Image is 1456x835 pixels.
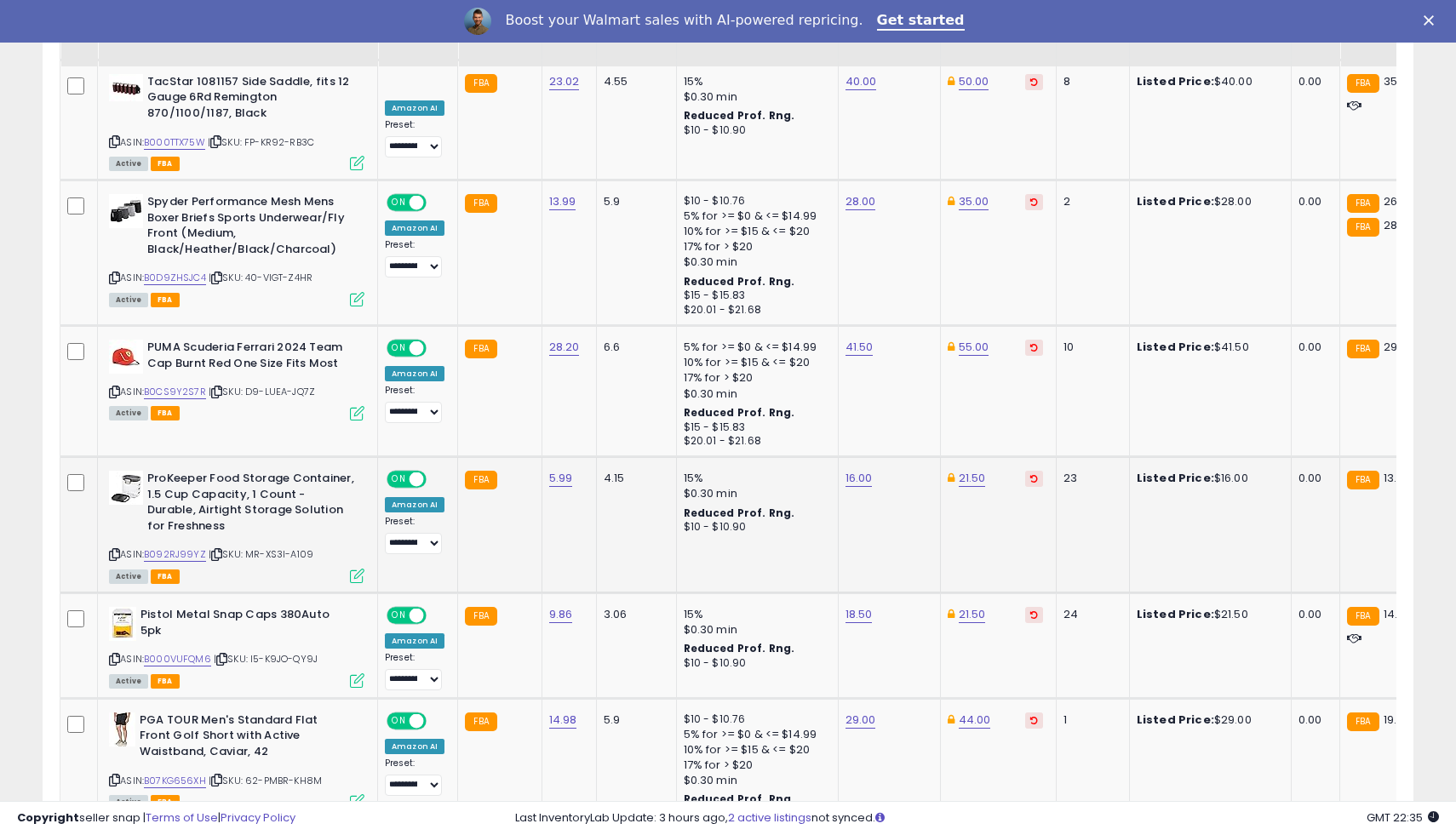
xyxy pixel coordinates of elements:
div: $10 - $10.76 [684,712,825,727]
div: Close [1424,15,1441,26]
span: FBA [151,569,180,584]
div: Preset: [385,239,444,277]
small: FBA [1347,218,1379,237]
small: FBA [1347,471,1379,489]
div: 17% for > $20 [684,758,825,773]
div: 4.55 [604,74,663,89]
small: FBA [465,712,496,731]
div: 15% [684,74,825,89]
img: 31eS4K9aFAS._SL40_.jpg [109,471,143,505]
span: 26.18 [1384,193,1411,209]
div: 3.06 [604,607,663,622]
a: 44.00 [959,712,991,729]
div: $40.00 [1137,74,1278,89]
a: 23.02 [549,73,580,90]
img: 41qJ6fSSxqL._SL40_.jpg [109,607,136,641]
a: 40.00 [846,73,877,90]
div: Last InventoryLab Update: 3 hours ago, not synced. [515,810,1440,826]
small: FBA [1347,712,1379,731]
div: 0.00 [1298,74,1327,89]
span: OFF [424,196,451,210]
div: 17% for > $20 [684,370,825,386]
span: All listings currently available for purchase on Amazon [109,157,148,171]
a: 16.00 [846,470,873,487]
div: $0.30 min [684,89,825,105]
b: Spyder Performance Mesh Mens Boxer Briefs Sports Underwear/Fly Front (Medium, Black/Heather/Black... [147,194,354,261]
div: 2 [1063,194,1116,209]
div: ASIN: [109,74,364,169]
div: 5.9 [604,712,663,728]
small: FBA [465,607,496,626]
span: OFF [424,713,451,728]
b: PGA TOUR Men's Standard Flat Front Golf Short with Active Waistband, Caviar, 42 [140,712,347,764]
b: Reduced Prof. Rng. [684,405,795,420]
span: OFF [424,609,451,623]
div: Amazon AI [385,633,444,649]
div: Preset: [385,385,444,423]
div: 0.00 [1298,340,1327,355]
div: 0.00 [1298,194,1327,209]
div: Amazon AI [385,220,444,236]
span: ON [388,341,410,356]
small: FBA [465,471,496,489]
a: 55.00 [959,339,989,356]
div: 5% for >= $0 & <= $14.99 [684,727,825,742]
div: 5% for >= $0 & <= $14.99 [684,340,825,355]
span: FBA [151,674,180,689]
b: TacStar 1081157 Side Saddle, fits 12 Gauge 6Rd Remington 870/1100/1187, Black [147,74,354,126]
div: 24 [1063,607,1116,622]
span: All listings currently available for purchase on Amazon [109,293,148,307]
div: 10 [1063,340,1116,355]
b: Listed Price: [1137,193,1214,209]
a: Terms of Use [146,809,218,826]
b: Reduced Prof. Rng. [684,506,795,520]
b: Listed Price: [1137,712,1214,728]
div: 5.9 [604,194,663,209]
a: 2 active listings [728,809,811,826]
b: Listed Price: [1137,470,1214,486]
a: B000TTX75W [144,135,205,150]
span: All listings currently available for purchase on Amazon [109,674,148,689]
div: Amazon AI [385,100,444,116]
a: B07KG656XH [144,774,206,788]
small: FBA [465,74,496,93]
div: $0.30 min [684,386,825,402]
a: Privacy Policy [221,809,295,826]
div: $10 - $10.90 [684,656,825,671]
div: Preset: [385,516,444,554]
div: $10 - $10.76 [684,194,825,209]
span: ON [388,713,410,728]
div: 23 [1063,471,1116,486]
span: FBA [151,157,180,171]
img: 31oG5kBhuGL._SL40_.jpg [109,712,135,746]
div: 1 [1063,712,1116,728]
div: $20.01 - $21.68 [684,303,825,317]
a: 13.99 [549,193,576,210]
span: 19.5 [1384,712,1404,728]
div: 6.6 [604,340,663,355]
span: | SKU: 62-PMBR-KH8M [209,774,322,787]
div: $16.00 [1137,471,1278,486]
div: Amazon AI [385,366,444,381]
div: ASIN: [109,340,364,419]
div: 0.00 [1298,607,1327,622]
a: 18.50 [846,606,873,623]
div: $15 - $15.83 [684,289,825,303]
div: 15% [684,607,825,622]
a: 35.00 [959,193,989,210]
b: Listed Price: [1137,73,1214,89]
div: 17% for > $20 [684,239,825,255]
small: FBA [1347,194,1379,213]
a: B0D9ZHSJC4 [144,271,206,285]
div: ASIN: [109,194,364,305]
div: 10% for >= $15 & <= $20 [684,355,825,370]
span: 14.83 [1384,606,1412,622]
div: 4.15 [604,471,663,486]
a: 9.86 [549,606,573,623]
a: 28.00 [846,193,876,210]
div: Preset: [385,758,444,796]
div: $29.00 [1137,712,1278,728]
span: FBA [151,406,180,420]
div: 10% for >= $15 & <= $20 [684,742,825,758]
img: 31GIyRoDeCL._SL40_.jpg [109,340,143,374]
